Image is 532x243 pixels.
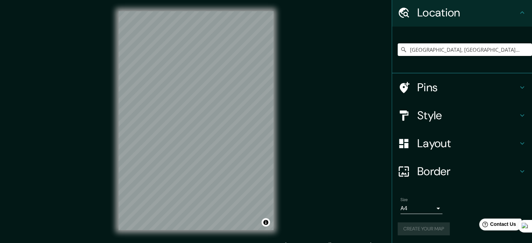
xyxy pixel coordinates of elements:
canvas: Map [119,11,274,230]
h4: Border [417,164,518,178]
h4: Style [417,108,518,122]
h4: Pins [417,80,518,94]
h4: Layout [417,136,518,150]
div: Style [392,101,532,129]
div: A4 [400,203,442,214]
h4: Location [417,6,518,20]
div: Border [392,157,532,185]
input: Pick your city or area [398,43,532,56]
div: Layout [392,129,532,157]
iframe: Help widget launcher [470,216,524,235]
label: Size [400,197,408,203]
div: Pins [392,73,532,101]
button: Toggle attribution [262,218,270,227]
